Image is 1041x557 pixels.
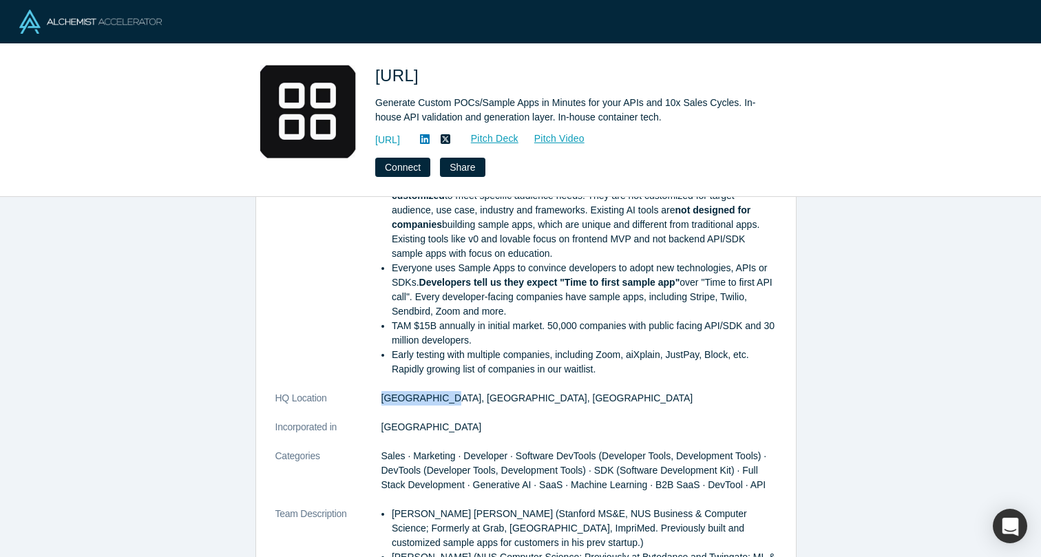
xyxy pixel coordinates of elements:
[275,449,381,507] dt: Categories
[419,277,680,288] strong: Developers tell us they expect "Time to first sample app"
[456,131,519,147] a: Pitch Deck
[519,131,585,147] a: Pitch Video
[381,450,767,490] span: Sales · Marketing · Developer · Software DevTools (Developer Tools, Development Tools) · DevTools...
[375,133,400,147] a: [URL]
[375,66,423,85] span: [URL]
[375,96,761,125] div: Generate Custom POCs/Sample Apps in Minutes for your APIs and 10x Sales Cycles. In-house API vali...
[260,63,356,160] img: Sampleapp.ai's Logo
[381,420,777,434] dd: [GEOGRAPHIC_DATA]
[19,10,162,34] img: Alchemist Logo
[381,391,777,406] dd: [GEOGRAPHIC_DATA], [GEOGRAPHIC_DATA], [GEOGRAPHIC_DATA]
[375,158,430,177] button: Connect
[275,420,381,449] dt: Incorporated in
[392,160,777,261] li: However, the problem is that building sample apps is often taking two weeks or even months. Sampl...
[392,348,777,377] li: Early testing with multiple companies, including Zoom, aiXplain, JustPay, Block, etc. Rapidly gro...
[392,507,777,550] li: [PERSON_NAME] [PERSON_NAME] (Stanford MS&E, NUS Business & Computer Science; Formerly at Grab, [G...
[440,158,485,177] button: Share
[392,261,777,319] li: Everyone uses Sample Apps to convince developers to adopt new technologies, APIs or SDKs. over "T...
[275,391,381,420] dt: HQ Location
[392,319,777,348] li: TAM $15B annually in initial market. 50,000 companies with public facing API/SDK and 30 million d...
